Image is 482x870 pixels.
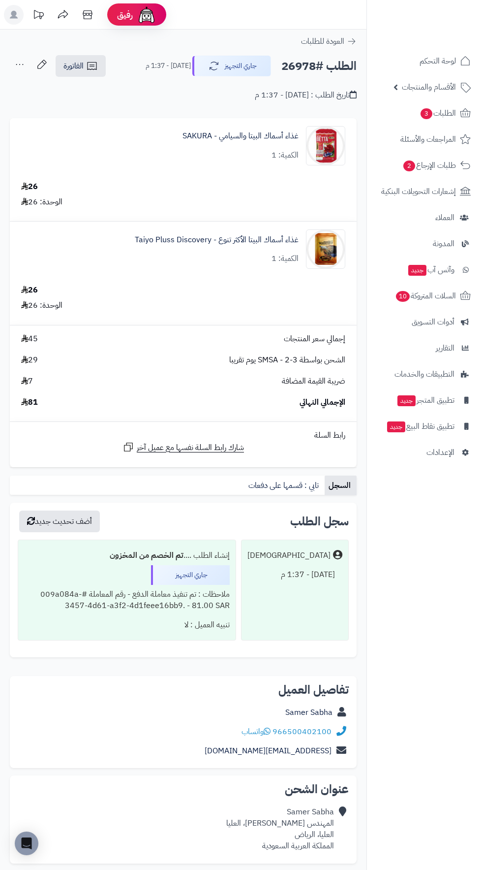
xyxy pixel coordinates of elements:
span: جديد [397,395,416,406]
a: شارك رابط السلة نفسها مع عميل آخر [122,441,244,453]
h2: عنوان الشحن [18,783,349,795]
span: 45 [21,333,38,345]
a: تحديثات المنصة [26,5,51,27]
span: العودة للطلبات [301,35,344,47]
a: غذاء أسماك البيتا والسيامي - SAKURA [182,130,299,142]
a: العملاء [373,206,476,229]
span: 2 [403,161,416,172]
a: غذاء أسماك البيتا الأكثر تنوع - Taiyo Pluss Discovery [135,234,299,246]
a: إشعارات التحويلات البنكية [373,180,476,203]
a: تابي : قسمها على دفعات [244,476,325,495]
div: [DATE] - 1:37 م [247,565,342,584]
span: جديد [408,265,426,276]
button: جاري التجهيز [192,56,271,76]
a: Samer Sabha [285,707,332,718]
a: الفاتورة [56,55,106,77]
span: ضريبة القيمة المضافة [282,376,345,387]
span: لوحة التحكم [420,54,456,68]
span: أدوات التسويق [412,315,454,329]
span: جديد [387,421,405,432]
a: لوحة التحكم [373,49,476,73]
span: إجمالي سعر المنتجات [284,333,345,345]
span: التطبيقات والخدمات [394,367,454,381]
span: تطبيق نقاط البيع [386,419,454,433]
div: الكمية: 1 [271,253,299,264]
span: 10 [396,291,410,302]
span: الطلبات [420,106,456,120]
span: السلات المتروكة [395,289,456,303]
div: الوحدة: 26 [21,196,62,208]
b: تم الخصم من المخزون [110,549,183,561]
div: تاريخ الطلب : [DATE] - 1:37 م [255,90,357,101]
div: جاري التجهيز [151,565,230,585]
span: الإجمالي النهائي [300,397,345,408]
span: إشعارات التحويلات البنكية [381,185,456,198]
span: المراجعات والأسئلة [400,132,456,146]
div: 26 [21,285,38,296]
a: السلات المتروكة10 [373,284,476,308]
a: طلبات الإرجاع2 [373,154,476,177]
img: ai-face.png [137,5,156,25]
a: المراجعات والأسئلة [373,128,476,151]
div: الوحدة: 26 [21,300,62,311]
a: السجل [325,476,357,495]
span: 7 [21,376,33,387]
a: الإعدادات [373,441,476,464]
span: العملاء [435,211,454,225]
img: logo-2.png [415,22,473,42]
a: 966500402100 [272,726,331,738]
a: التقارير [373,336,476,360]
a: المدونة [373,232,476,256]
span: تطبيق المتجر [396,393,454,407]
div: 26 [21,181,38,193]
img: 1747731446-Screenshot_%D9%A2%D9%A0%D9%A2%D9%A5%D9%A0%D9%A5%D9%A2%D9%A0_%D9%A1%D9%A1%D9%A3%D9%A8%D... [306,229,345,269]
div: الكمية: 1 [271,150,299,161]
a: [EMAIL_ADDRESS][DOMAIN_NAME] [205,745,331,757]
a: الطلبات3 [373,101,476,125]
img: 1670048870-20220804_001426_%D9%A0%D9%A0%D9%A0%D9%A0QQAQA-90x90.jpg [306,126,345,165]
span: الأقسام والمنتجات [402,80,456,94]
span: شارك رابط السلة نفسها مع عميل آخر [137,442,244,453]
a: واتساب [241,726,271,738]
div: Samer Sabha المهندس [PERSON_NAME]، العليا العليا، الرياض المملكة العربية السعودية [226,806,334,851]
span: رفيق [117,9,133,21]
a: أدوات التسويق [373,310,476,334]
span: 81 [21,397,38,408]
span: المدونة [433,237,454,251]
a: العودة للطلبات [301,35,357,47]
span: وآتس آب [407,263,454,277]
span: 29 [21,354,38,366]
a: تطبيق نقاط البيعجديد [373,415,476,438]
h2: تفاصيل العميل [18,684,349,696]
span: التقارير [436,341,454,355]
span: 3 [421,108,433,120]
span: الإعدادات [426,446,454,459]
div: ملاحظات : تم تنفيذ معاملة الدفع - رقم المعاملة #009a084a-3457-4d61-a3f2-4d1feee16bb9. - 81.00 SAR [24,585,230,615]
span: طلبات الإرجاع [402,159,456,172]
a: وآتس آبجديد [373,258,476,282]
div: تنبيه العميل : لا [24,615,230,635]
div: إنشاء الطلب .... [24,546,230,565]
small: [DATE] - 1:37 م [146,61,191,71]
button: أضف تحديث جديد [19,511,100,532]
h2: الطلب #26978 [281,56,357,76]
a: تطبيق المتجرجديد [373,388,476,412]
a: التطبيقات والخدمات [373,362,476,386]
span: الفاتورة [63,60,84,72]
span: الشحن بواسطة SMSA - 2-3 يوم تقريبا [229,354,345,366]
div: [DEMOGRAPHIC_DATA] [247,550,331,561]
h3: سجل الطلب [290,516,349,527]
div: رابط السلة [14,430,353,441]
div: Open Intercom Messenger [15,832,38,855]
